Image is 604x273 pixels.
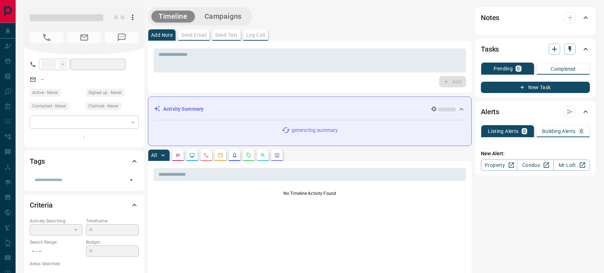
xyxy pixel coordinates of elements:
p: 0 [523,129,526,134]
p: All [151,153,157,158]
div: Activity Summary [154,103,466,116]
p: Timeframe: [86,218,139,224]
button: New Task [481,82,590,93]
p: Add Note [151,33,173,37]
svg: Calls [203,152,209,158]
svg: Agent Actions [274,152,280,158]
svg: Lead Browsing Activity [189,152,195,158]
div: Tasks [481,41,590,58]
p: generating summary [292,127,338,134]
h2: Notes [481,12,499,23]
span: Claimed - Never [88,103,119,110]
p: Activity Summary [163,105,203,113]
svg: Emails [218,152,223,158]
p: 0 [580,129,583,134]
svg: Requests [246,152,252,158]
a: Property [481,159,517,171]
div: Alerts [481,103,590,120]
p: 0 [517,66,520,71]
a: -- [41,76,44,82]
p: Building Alerts [542,129,576,134]
button: Open [126,175,136,185]
button: Timeline [151,11,195,22]
svg: Opportunities [260,152,266,158]
p: Budget: [86,239,139,245]
span: No Email [67,32,101,43]
span: Active - Never [32,89,58,96]
div: Criteria [30,197,139,214]
h2: Alerts [481,106,499,117]
h2: Tags [30,156,45,167]
p: Pending [494,66,513,71]
span: Contacted - Never [32,103,66,110]
span: No Number [30,32,64,43]
svg: Listing Alerts [232,152,237,158]
a: Mr.Loft [553,159,590,171]
p: Actively Searching: [30,218,82,224]
span: No Number [105,32,139,43]
div: Notes [481,9,590,26]
p: Completed [551,66,576,71]
h2: Tasks [481,43,499,55]
p: New Alert: [481,150,590,157]
p: -- - -- [30,245,82,257]
a: Condos [517,159,553,171]
div: Tags [30,153,139,170]
p: No Timeline Activity Found [154,190,466,197]
p: Listing Alerts [488,129,519,134]
span: Signed up - Never [88,89,122,96]
p: Areas Searched: [30,261,139,267]
svg: Notes [175,152,181,158]
p: Search Range: [30,239,82,245]
button: Campaigns [197,11,249,22]
h2: Criteria [30,199,53,211]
